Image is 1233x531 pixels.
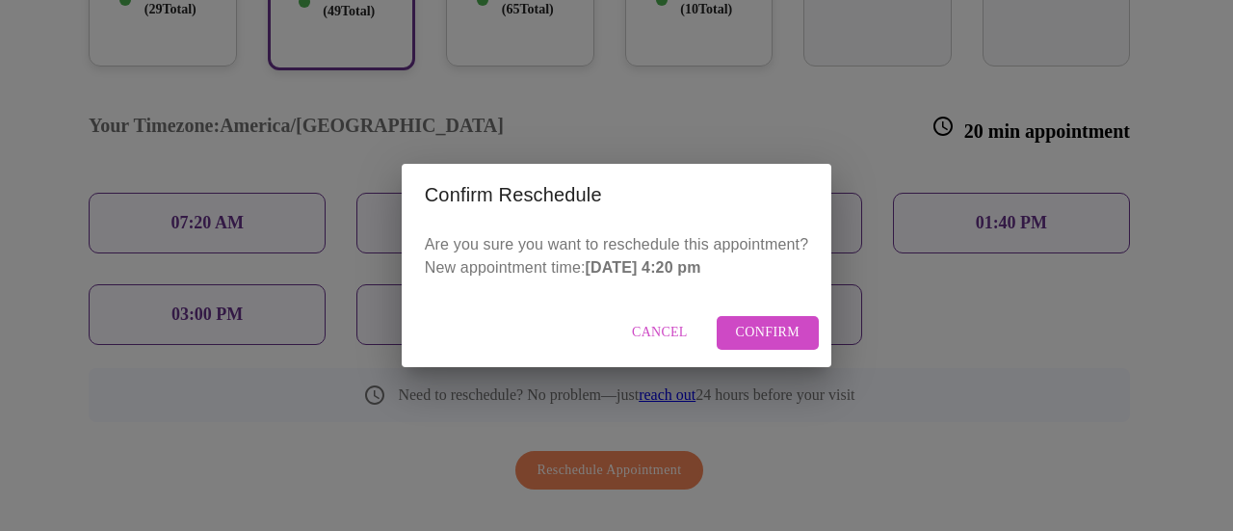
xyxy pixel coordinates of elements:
[613,316,707,350] button: Cancel
[632,321,688,345] span: Cancel
[425,179,808,210] h2: Confirm Reschedule
[736,321,800,345] span: Confirm
[717,316,820,350] button: Confirm
[425,233,808,279] p: Are you sure you want to reschedule this appointment? New appointment time:
[586,259,701,276] strong: [DATE] 4:20 pm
